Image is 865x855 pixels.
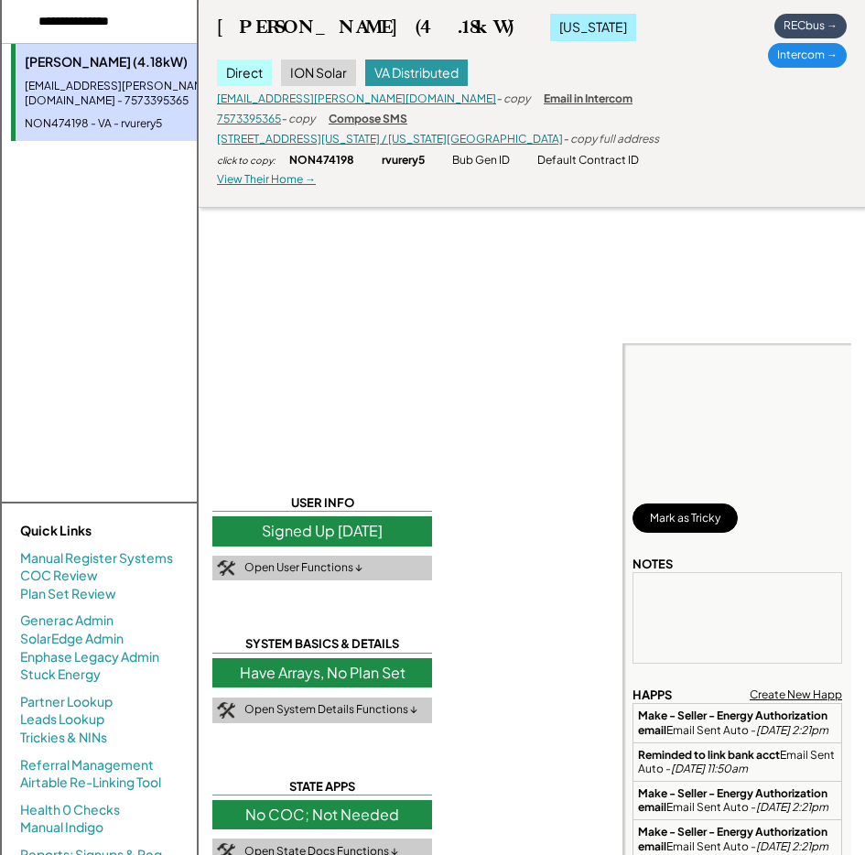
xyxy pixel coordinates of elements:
[20,549,173,568] a: Manual Register Systems
[20,710,104,729] a: Leads Lookup
[20,666,101,684] a: Stuck Energy
[638,709,837,737] div: Email Sent Auto -
[20,729,107,747] a: Trickies & NINs
[217,112,281,125] a: 7573395365
[20,801,120,819] a: Health 0 Checks
[20,611,114,630] a: Generac Admin
[20,567,98,585] a: COC Review
[20,756,154,774] a: Referral Management
[25,53,249,71] div: [PERSON_NAME] (4.18kW)
[638,825,837,853] div: Email Sent Auto -
[20,693,113,711] a: Partner Lookup
[365,60,468,87] div: VA Distributed
[563,132,659,147] div: - copy full address
[217,92,496,105] a: [EMAIL_ADDRESS][PERSON_NAME][DOMAIN_NAME]
[638,786,837,815] div: Email Sent Auto -
[217,132,563,146] a: [STREET_ADDRESS][US_STATE] / [US_STATE][GEOGRAPHIC_DATA]
[244,560,362,576] div: Open User Functions ↓
[25,79,249,110] div: [EMAIL_ADDRESS][PERSON_NAME][DOMAIN_NAME] - 7573395365
[212,658,432,687] div: Have Arrays, No Plan Set
[496,92,530,107] div: - copy
[217,560,235,577] img: tool-icon.png
[212,778,432,795] div: STATE APPS
[212,516,432,546] div: Signed Up [DATE]
[281,112,315,127] div: - copy
[671,762,748,775] em: [DATE] 11:50am
[281,60,356,87] div: ION Solar
[20,648,159,666] a: Enphase Legacy Admin
[638,825,829,853] strong: Make - Seller - Energy Authorization email
[638,748,780,762] strong: Reminded to link bank acct
[20,522,203,540] div: Quick Links
[217,60,272,87] div: Direct
[756,800,828,814] em: [DATE] 2:21pm
[768,43,847,68] div: Intercom →
[217,16,514,38] div: [PERSON_NAME] (4.18kW)
[244,702,417,718] div: Open System Details Functions ↓
[638,748,837,776] div: Email Sent Auto -
[756,723,828,737] em: [DATE] 2:21pm
[25,116,249,132] div: NON474198 - VA - rvurery5
[212,494,432,512] div: USER INFO
[774,14,847,38] div: RECbus →
[212,635,432,653] div: SYSTEM BASICS & DETAILS
[550,14,636,41] div: [US_STATE]
[289,153,354,168] div: NON474198
[329,112,407,127] div: Compose SMS
[20,630,124,648] a: SolarEdge Admin
[750,687,842,703] div: Create New Happ
[638,709,829,737] strong: Make - Seller - Energy Authorization email
[217,154,276,167] div: click to copy:
[20,774,161,792] a: Airtable Re-Linking Tool
[638,786,829,815] strong: Make - Seller - Energy Authorization email
[633,687,672,703] div: HAPPS
[544,92,633,107] div: Email in Intercom
[217,172,316,188] div: View Their Home →
[20,818,103,837] a: Manual Indigo
[20,585,116,603] a: Plan Set Review
[756,839,828,853] em: [DATE] 2:21pm
[633,556,673,572] div: NOTES
[633,503,738,533] button: Mark as Tricky
[382,153,425,168] div: rvurery5
[212,800,432,829] div: No COC; Not Needed
[537,153,639,168] div: Default Contract ID
[217,702,235,719] img: tool-icon.png
[452,153,510,168] div: Bub Gen ID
